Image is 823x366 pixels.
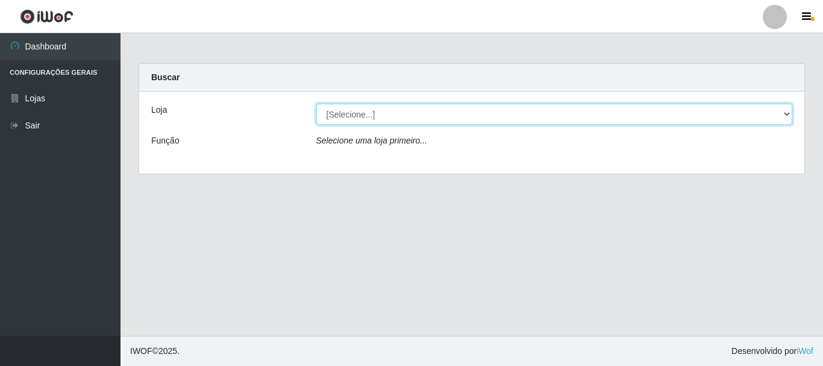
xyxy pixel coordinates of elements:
[796,346,813,356] a: iWof
[151,134,180,147] label: Função
[151,72,180,82] strong: Buscar
[130,345,180,358] span: © 2025 .
[130,346,152,356] span: IWOF
[731,345,813,358] span: Desenvolvido por
[316,136,427,145] i: Selecione uma loja primeiro...
[151,104,167,116] label: Loja
[20,9,74,24] img: CoreUI Logo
